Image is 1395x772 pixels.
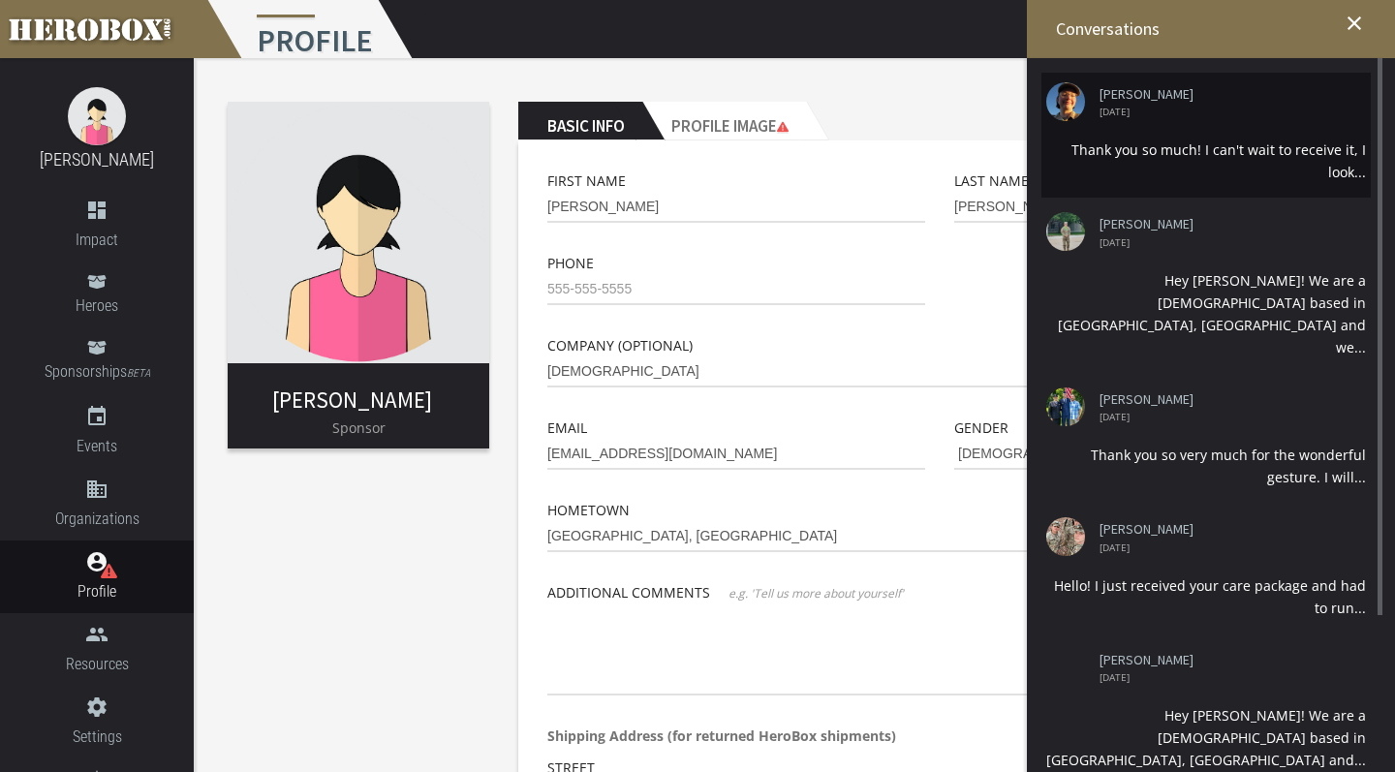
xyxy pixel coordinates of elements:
[547,725,1332,747] p: Shipping Address (for returned HeroBox shipments)
[228,102,489,363] img: female.jpg
[1041,508,1371,633] li: [PERSON_NAME] [DATE] Hello! I just received your care package and had to run...
[1100,412,1351,421] span: [DATE]
[1046,574,1366,619] div: Hello! I just received your care package and had to run...
[1046,139,1366,183] div: Thank you so much! I can't wait to receive it, I look...
[68,87,126,145] img: female.jpg
[1100,522,1351,537] a: [PERSON_NAME]
[1041,202,1371,372] li: [PERSON_NAME] [DATE] Hey [PERSON_NAME]! We are a [DEMOGRAPHIC_DATA] based in [GEOGRAPHIC_DATA], [...
[518,102,642,140] h2: Basic Info
[1056,17,1160,40] span: Conversations
[1100,672,1351,682] span: [DATE]
[127,367,150,380] small: BETA
[954,170,1029,192] label: Last Name
[1100,392,1351,407] a: [PERSON_NAME]
[1100,542,1351,552] span: [DATE]
[40,149,154,170] a: [PERSON_NAME]
[1100,237,1351,247] span: [DATE]
[1041,73,1371,198] li: [PERSON_NAME] [DATE] Thank you so much! I can't wait to receive it, I look...
[547,499,630,521] label: Hometown
[1046,269,1366,358] div: Hey [PERSON_NAME]! We are a [DEMOGRAPHIC_DATA] based in [GEOGRAPHIC_DATA], [GEOGRAPHIC_DATA] and ...
[1100,107,1351,116] span: [DATE]
[228,417,489,439] p: Sponsor
[547,334,693,356] label: Company (optional)
[547,170,626,192] label: First Name
[1046,704,1366,771] div: Hey [PERSON_NAME]! We are a [DEMOGRAPHIC_DATA] based in [GEOGRAPHIC_DATA], [GEOGRAPHIC_DATA] and...
[1041,378,1371,503] li: [PERSON_NAME] [DATE] Thank you so very much for the wonderful gesture. I will...
[954,417,1008,439] label: Gender
[1100,653,1351,667] a: [PERSON_NAME]
[1343,12,1366,35] i: close
[1100,217,1351,232] a: [PERSON_NAME]
[547,274,925,305] input: 555-555-5555
[547,417,587,439] label: Email
[642,102,806,140] h2: Profile Image
[85,550,108,573] i: account_circle
[547,252,594,274] label: Phone
[1100,87,1351,102] a: [PERSON_NAME]
[272,386,432,414] a: [PERSON_NAME]
[547,581,710,603] label: Additional Comments
[728,585,904,602] span: e.g. 'Tell us more about yourself'
[1046,444,1366,488] div: Thank you so very much for the wonderful gesture. I will...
